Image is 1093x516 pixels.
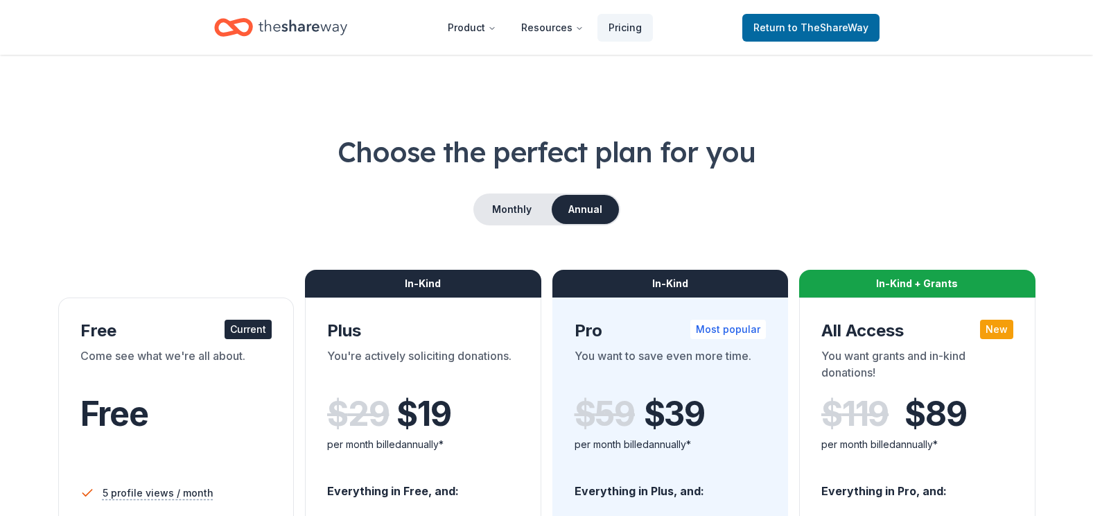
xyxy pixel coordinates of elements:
[821,436,1013,453] div: per month billed annually*
[980,320,1013,339] div: New
[575,320,767,342] div: Pro
[305,270,541,298] div: In-Kind
[575,436,767,453] div: per month billed annually*
[327,320,519,342] div: Plus
[644,395,705,433] span: $ 39
[690,320,766,339] div: Most popular
[799,270,1035,298] div: In-Kind + Grants
[575,347,767,386] div: You want to save even more time.
[904,395,966,433] span: $ 89
[327,436,519,453] div: per month billed annually*
[214,11,347,44] a: Home
[327,347,519,386] div: You're actively soliciting donations.
[821,471,1013,500] div: Everything in Pro, and:
[753,19,868,36] span: Return
[225,320,272,339] div: Current
[788,21,868,33] span: to TheShareWay
[475,195,549,224] button: Monthly
[821,347,1013,386] div: You want grants and in-kind donations!
[396,395,451,433] span: $ 19
[327,471,519,500] div: Everything in Free, and:
[510,14,595,42] button: Resources
[742,14,880,42] a: Returnto TheShareWay
[597,14,653,42] a: Pricing
[552,270,789,298] div: In-Kind
[575,471,767,500] div: Everything in Plus, and:
[821,320,1013,342] div: All Access
[55,132,1038,171] h1: Choose the perfect plan for you
[80,320,272,342] div: Free
[437,14,507,42] button: Product
[103,485,213,501] span: 5 profile views / month
[437,11,653,44] nav: Main
[552,195,619,224] button: Annual
[80,393,148,434] span: Free
[80,347,272,386] div: Come see what we're all about.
